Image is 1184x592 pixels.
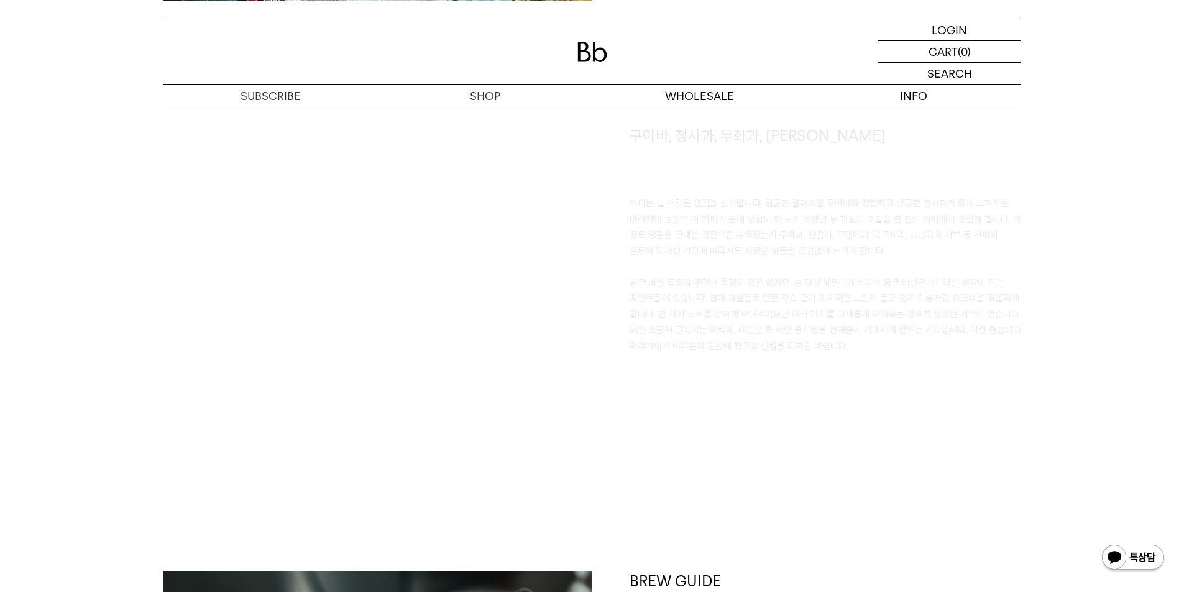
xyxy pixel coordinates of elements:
p: (0) [958,41,971,62]
p: LOGIN [932,19,967,40]
img: 로고 [577,42,607,62]
p: SEARCH [927,63,972,84]
p: CART [929,41,958,62]
p: INFO [807,85,1021,107]
img: 카카오톡 채널 1:1 채팅 버튼 [1101,544,1165,573]
a: LOGIN [878,19,1021,41]
a: SHOP [378,85,592,107]
a: SUBSCRIBE [163,85,378,107]
p: WHOLESALE [592,85,807,107]
a: CART (0) [878,41,1021,63]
